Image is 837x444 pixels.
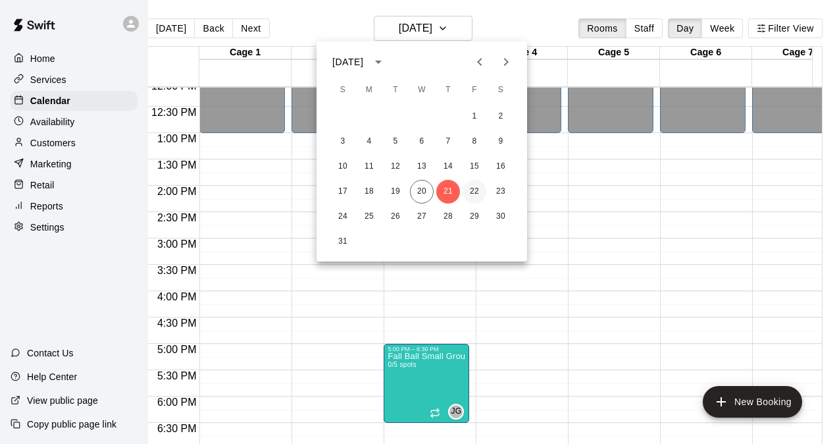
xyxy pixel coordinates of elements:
button: 16 [489,155,513,179]
button: 28 [436,205,460,229]
span: Wednesday [410,77,434,103]
button: 27 [410,205,434,229]
span: Monday [357,77,381,103]
button: 26 [384,205,407,229]
span: Friday [463,77,486,103]
span: Thursday [436,77,460,103]
button: 18 [357,180,381,204]
button: 6 [410,130,434,153]
button: 20 [410,180,434,204]
button: 14 [436,155,460,179]
button: 25 [357,205,381,229]
button: 10 [331,155,355,179]
button: 4 [357,130,381,153]
button: 22 [463,180,486,204]
button: 7 [436,130,460,153]
button: 29 [463,205,486,229]
button: 11 [357,155,381,179]
button: 2 [489,105,513,128]
button: 13 [410,155,434,179]
button: Next month [493,49,519,75]
div: [DATE] [332,55,363,69]
button: 3 [331,130,355,153]
button: Previous month [467,49,493,75]
button: 1 [463,105,486,128]
button: 23 [489,180,513,204]
span: Sunday [331,77,355,103]
span: Tuesday [384,77,407,103]
button: 24 [331,205,355,229]
button: 5 [384,130,407,153]
button: 12 [384,155,407,179]
button: 15 [463,155,486,179]
span: Saturday [489,77,513,103]
button: 9 [489,130,513,153]
button: 8 [463,130,486,153]
button: 30 [489,205,513,229]
button: 31 [331,230,355,254]
button: 21 [436,180,460,204]
button: 19 [384,180,407,204]
button: calendar view is open, switch to year view [367,51,390,73]
button: 17 [331,180,355,204]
